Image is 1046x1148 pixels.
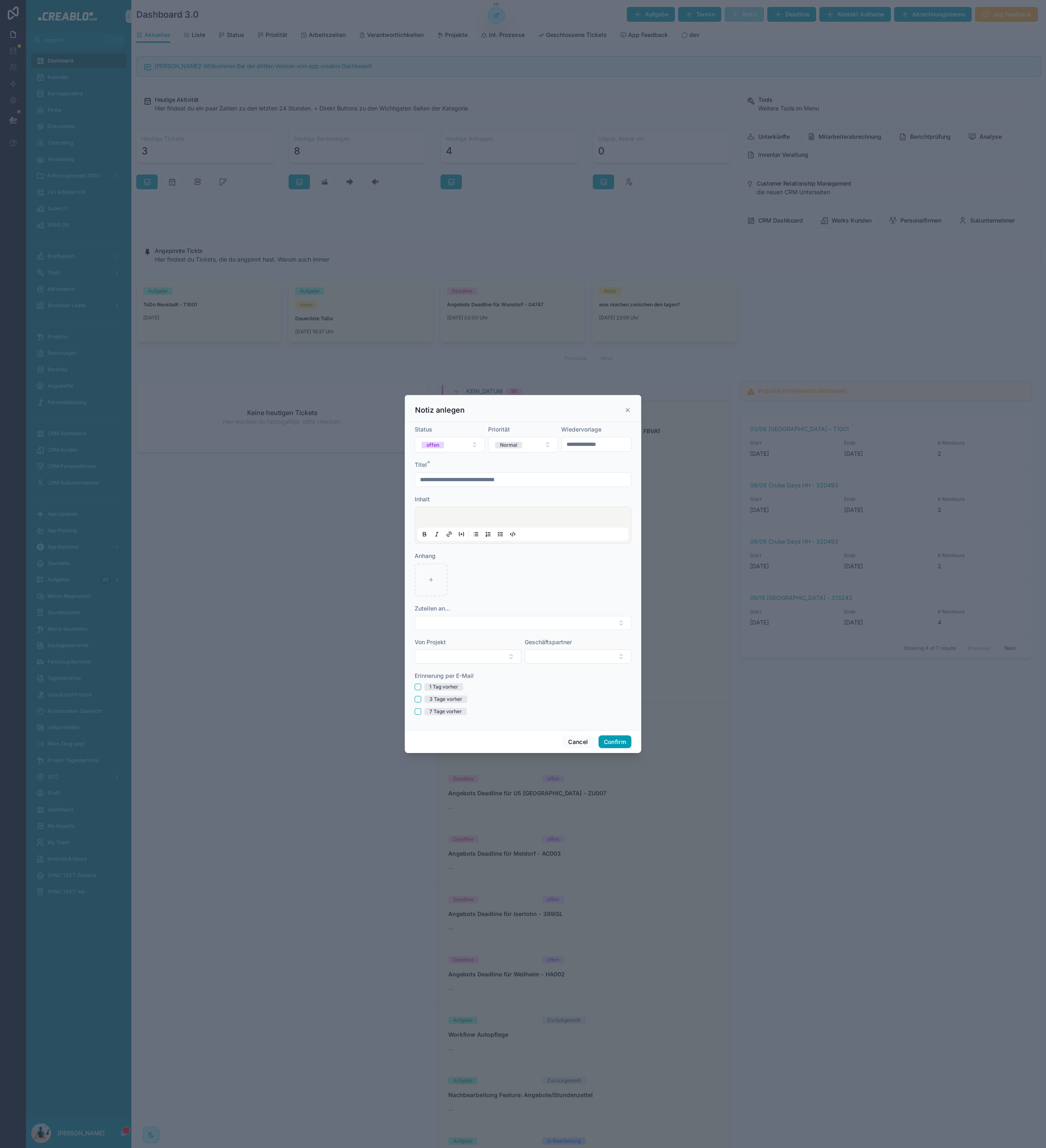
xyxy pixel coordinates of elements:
[429,696,462,703] div: 3 Tage vorher
[525,650,631,664] button: Select Button
[415,650,521,664] button: Select Button
[415,426,432,433] span: Status
[415,638,446,645] span: Von Projekt
[415,437,485,452] button: Select Button
[561,426,601,433] span: Wiedervorlage
[488,437,558,452] button: Select Button
[525,638,572,645] span: Geschäftspartner
[415,496,430,503] span: Inhalt
[415,605,450,612] span: Zuteilen an...
[415,461,427,468] span: Titel
[599,735,631,748] button: Confirm
[415,616,631,630] button: Select Button
[415,552,436,559] span: Anhang
[563,735,593,748] button: Cancel
[500,442,517,448] div: Normal
[415,672,474,679] span: Erinnerung per E-Mail
[427,442,439,448] div: offen
[488,426,510,433] span: Priorität
[429,708,462,715] div: 7 Tage vorher
[429,683,458,691] div: 1 Tag vorher
[415,405,465,415] h3: Notiz anlegen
